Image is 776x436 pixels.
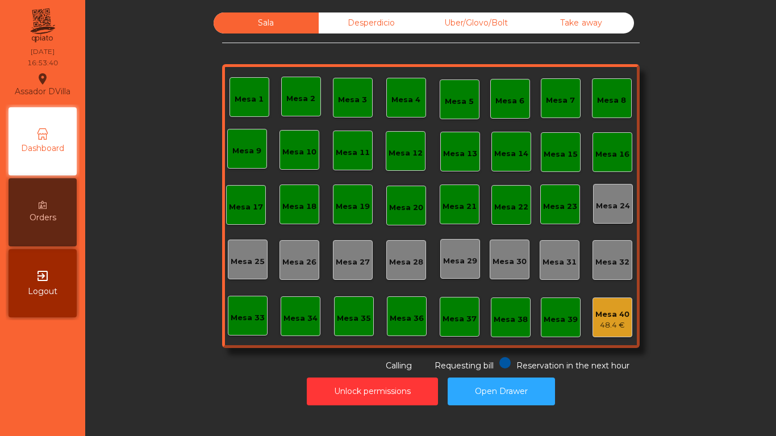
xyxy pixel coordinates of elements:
[15,70,70,99] div: Assador DVilla
[546,95,575,106] div: Mesa 7
[595,320,629,331] div: 48.4 €
[30,212,56,224] span: Orders
[543,201,577,212] div: Mesa 23
[424,12,529,33] div: Uber/Glovo/Bolt
[448,378,555,405] button: Open Drawer
[337,313,371,324] div: Mesa 35
[494,148,528,160] div: Mesa 14
[336,257,370,268] div: Mesa 27
[389,202,423,213] div: Mesa 20
[544,149,578,160] div: Mesa 15
[235,94,264,105] div: Mesa 1
[214,12,319,33] div: Sala
[229,202,263,213] div: Mesa 17
[495,95,524,107] div: Mesa 6
[445,96,474,107] div: Mesa 5
[443,255,477,267] div: Mesa 29
[435,360,494,371] span: Requesting bill
[529,12,634,33] div: Take away
[391,94,420,106] div: Mesa 4
[494,202,528,213] div: Mesa 22
[28,286,57,297] span: Logout
[543,257,577,268] div: Mesa 31
[28,6,56,45] img: qpiato
[232,145,261,157] div: Mesa 9
[336,147,370,158] div: Mesa 11
[390,313,424,324] div: Mesa 36
[443,201,477,212] div: Mesa 21
[595,309,629,320] div: Mesa 40
[21,142,64,154] span: Dashboard
[389,257,423,268] div: Mesa 28
[319,12,424,33] div: Desperdicio
[338,94,367,106] div: Mesa 3
[443,148,477,160] div: Mesa 13
[597,95,626,106] div: Mesa 8
[595,257,629,268] div: Mesa 32
[336,201,370,212] div: Mesa 19
[282,201,316,212] div: Mesa 18
[27,58,58,68] div: 16:53:40
[282,257,316,268] div: Mesa 26
[595,149,629,160] div: Mesa 16
[443,313,477,325] div: Mesa 37
[231,256,265,267] div: Mesa 25
[494,314,528,325] div: Mesa 38
[283,313,318,324] div: Mesa 34
[31,47,55,57] div: [DATE]
[36,72,49,86] i: location_on
[596,200,630,212] div: Mesa 24
[307,378,438,405] button: Unlock permissions
[286,93,315,104] div: Mesa 2
[493,256,527,267] div: Mesa 30
[231,312,265,324] div: Mesa 33
[36,269,49,283] i: exit_to_app
[389,148,423,159] div: Mesa 12
[544,314,578,325] div: Mesa 39
[282,146,316,158] div: Mesa 10
[386,360,412,371] span: Calling
[516,360,629,371] span: Reservation in the next hour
